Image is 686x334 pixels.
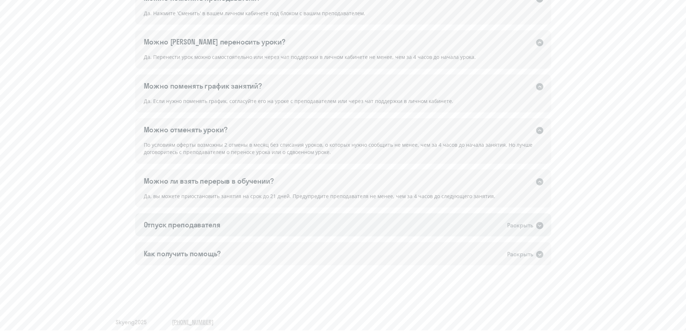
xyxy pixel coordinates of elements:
[144,81,262,91] div: Можно поменять график занятий?
[144,249,221,259] div: Как получить помощь?
[135,53,551,69] div: Да. Перенести урок можно самостоятельно или через чат поддержки в личном кабинете не менее, чем з...
[144,220,220,230] div: Отпуск преподавателя
[135,9,551,25] div: Да. Нажмите 'Сменить' в вашем личном кабинете под блоком с вашим преподавателем.
[144,37,285,47] div: Можно [PERSON_NAME] переносить уроки?
[144,125,228,135] div: Можно отменять уроки?
[135,192,551,208] div: Да, вы можете приостановить занятия на срок до 21 дней. Предупредите преподавателя не менее, чем ...
[144,176,274,186] div: Можно ли взять перерыв в обучении?
[172,318,213,326] a: [PHONE_NUMBER]
[507,250,533,259] div: Раскрыть
[135,141,551,163] div: По условиям оферты возможны 2 отмены в месяц без списания уроков, о которых нужно сообщить не мен...
[507,221,533,230] div: Раскрыть
[135,97,551,113] div: Да. Если нужно поменять график, согласуйте его на уроке с преподавателем или через чат поддержки ...
[116,318,147,326] span: Skyeng 2025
